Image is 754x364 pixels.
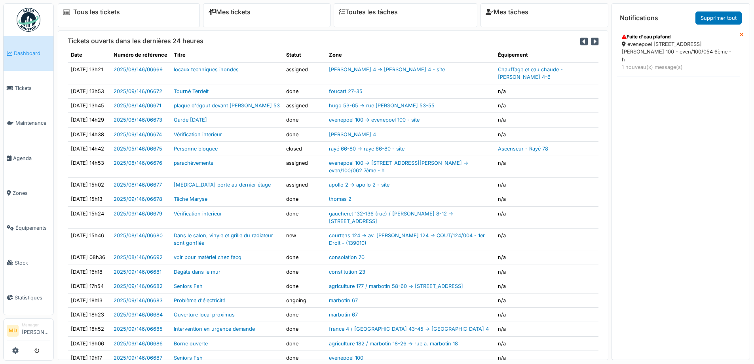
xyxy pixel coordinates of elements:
[68,265,110,279] td: [DATE] 16h18
[4,280,53,315] a: Statistiques
[495,84,598,98] td: n/a
[622,33,735,40] div: Fuite d'eau plafond
[174,67,239,72] a: locaux techniques inondés
[22,322,50,339] li: [PERSON_NAME]
[17,8,40,32] img: Badge_color-CXgf-gQk.svg
[114,117,162,123] a: 2025/08/146/06673
[329,355,363,361] a: evenepoel 100
[329,233,485,246] a: courtens 124 -> av. [PERSON_NAME] 124 -> COUT/124/004 - 1er Droit - (139010)
[622,63,735,71] div: 1 nouveau(x) message(s)
[329,211,453,224] a: gaucheret 132-136 (rue) / [PERSON_NAME] 8-12 -> [STREET_ADDRESS]
[498,146,548,152] a: Ascenseur - Rayé 78
[68,99,110,113] td: [DATE] 13h45
[695,11,742,25] a: Supprimer tout
[114,254,163,260] a: 2025/08/146/06692
[68,279,110,293] td: [DATE] 17h54
[4,175,53,210] a: Zones
[68,322,110,336] td: [DATE] 18h52
[68,127,110,141] td: [DATE] 14h38
[4,141,53,175] a: Agenda
[329,283,463,289] a: agriculture 177 / marbotin 58-60 -> [STREET_ADDRESS]
[15,224,50,232] span: Équipements
[68,62,110,84] td: [DATE] 13h21
[15,259,50,267] span: Stock
[68,229,110,250] td: [DATE] 15h46
[4,245,53,280] a: Stock
[495,250,598,265] td: n/a
[68,293,110,307] td: [DATE] 18h13
[7,322,50,341] a: MD Manager[PERSON_NAME]
[329,297,358,303] a: marbotin 67
[174,146,218,152] a: Personne bloquée
[329,88,363,94] a: foucart 27-35
[498,67,563,80] a: Chauffage et eau chaude - [PERSON_NAME] 4-6
[110,48,171,62] th: Numéro de référence
[329,254,365,260] a: consolation 70
[283,141,326,156] td: closed
[495,99,598,113] td: n/a
[329,117,420,123] a: evenepoel 100 -> evenepoel 100 - site
[283,279,326,293] td: done
[283,206,326,228] td: done
[114,297,163,303] a: 2025/09/146/06683
[495,206,598,228] td: n/a
[329,269,365,275] a: constitution 23
[174,254,241,260] a: voir pour matériel chez facq
[283,62,326,84] td: assigned
[174,160,213,166] a: parachèvements
[495,113,598,127] td: n/a
[283,84,326,98] td: done
[208,8,251,16] a: Mes tickets
[73,8,120,16] a: Tous les tickets
[68,192,110,206] td: [DATE] 15h13
[4,71,53,106] a: Tickets
[495,156,598,177] td: n/a
[495,293,598,307] td: n/a
[174,326,255,332] a: Intervention en urgence demande
[283,127,326,141] td: done
[4,106,53,141] a: Maintenance
[114,88,162,94] a: 2025/09/146/06672
[114,233,163,238] a: 2025/08/146/06680
[495,48,598,62] th: Équipement
[326,48,495,62] th: Zone
[68,206,110,228] td: [DATE] 15h24
[283,156,326,177] td: assigned
[114,211,162,217] a: 2025/09/146/06679
[174,341,208,347] a: Borne ouverte
[114,355,162,361] a: 2025/09/146/06687
[283,113,326,127] td: done
[283,308,326,322] td: done
[114,146,162,152] a: 2025/05/146/06675
[174,103,280,109] a: plaque d'égout devant [PERSON_NAME] 53
[329,196,351,202] a: thomas 2
[114,103,161,109] a: 2025/08/146/06671
[495,308,598,322] td: n/a
[617,28,740,76] a: Fuite d'eau plafond evenepoel [STREET_ADDRESS][PERSON_NAME] 100 - even/100/054 6ème - h 1 nouveau...
[174,182,271,188] a: [MEDICAL_DATA] porte au dernier étage
[174,355,203,361] a: Seniors Fsh
[13,154,50,162] span: Agenda
[495,127,598,141] td: n/a
[329,312,358,318] a: marbotin 67
[283,99,326,113] td: assigned
[22,322,50,328] div: Manager
[283,178,326,192] td: assigned
[283,192,326,206] td: done
[329,341,458,347] a: agriculture 182 / marbotin 18-26 -> rue a. marbotin 18
[339,8,398,16] a: Toutes les tâches
[495,265,598,279] td: n/a
[283,229,326,250] td: new
[495,279,598,293] td: n/a
[114,283,163,289] a: 2025/09/146/06682
[114,160,162,166] a: 2025/08/146/06676
[68,156,110,177] td: [DATE] 14h53
[283,265,326,279] td: done
[68,336,110,351] td: [DATE] 19h06
[174,269,220,275] a: Dégâts dans le mur
[68,178,110,192] td: [DATE] 15h02
[283,250,326,265] td: done
[622,40,735,63] div: evenepoel [STREET_ADDRESS][PERSON_NAME] 100 - even/100/054 6ème - h
[486,8,528,16] a: Mes tâches
[174,211,222,217] a: Vérification intérieur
